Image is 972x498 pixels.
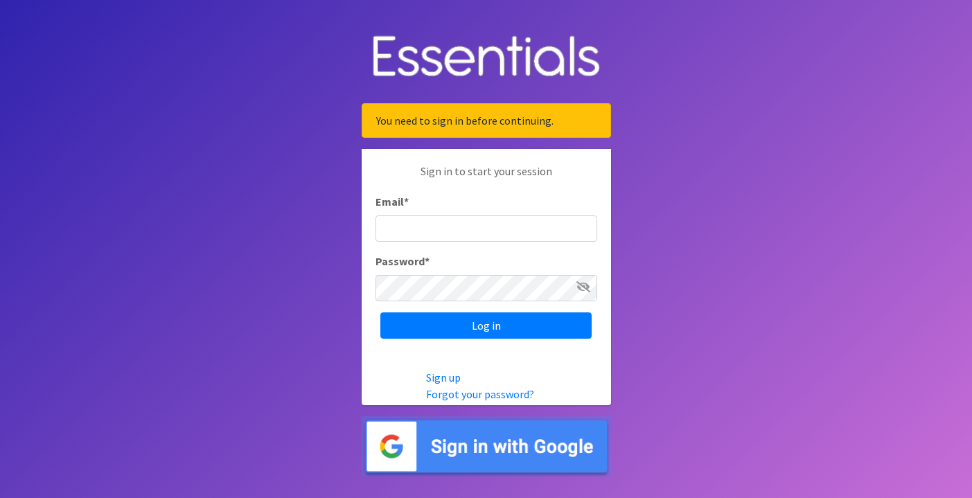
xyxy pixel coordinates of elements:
[375,193,409,210] label: Email
[375,253,430,269] label: Password
[362,416,611,477] img: Sign in with Google
[380,312,592,339] input: Log in
[375,163,597,193] p: Sign in to start your session
[362,103,611,138] div: You need to sign in before continuing.
[404,195,409,208] abbr: required
[426,371,461,384] a: Sign up
[426,387,534,401] a: Forgot your password?
[362,21,611,93] img: Human Essentials
[425,254,430,268] abbr: required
